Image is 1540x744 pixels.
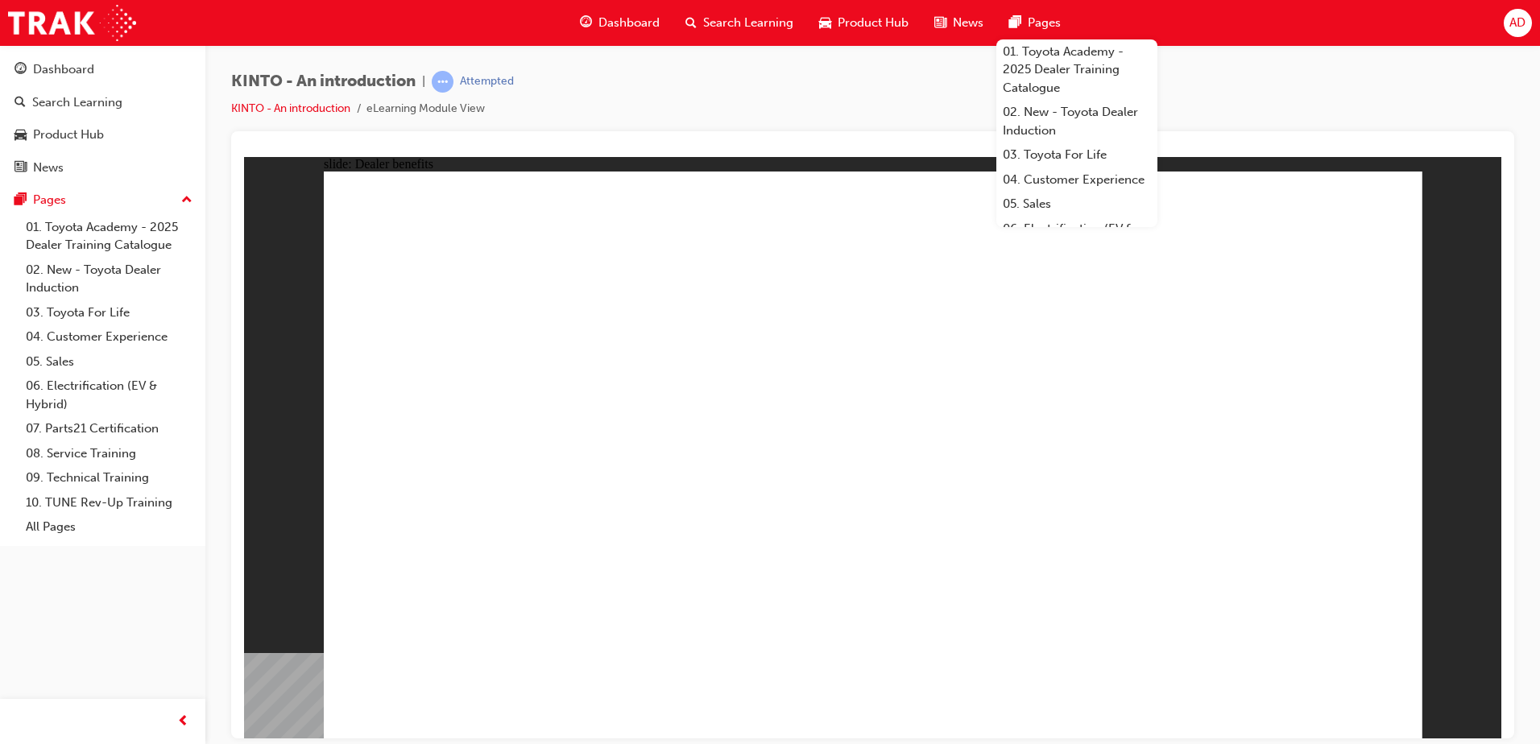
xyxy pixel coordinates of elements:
a: Search Learning [6,88,199,118]
a: 02. New - Toyota Dealer Induction [996,100,1157,143]
li: eLearning Module View [366,100,485,118]
a: News [6,153,199,183]
span: KINTO - An introduction [231,72,416,91]
a: 07. Parts21 Certification [19,416,199,441]
a: 01. Toyota Academy - 2025 Dealer Training Catalogue [996,39,1157,101]
span: news-icon [934,13,946,33]
a: 06. Electrification (EV & Hybrid) [19,374,199,416]
button: AD [1504,9,1532,37]
span: up-icon [181,190,192,211]
a: Product Hub [6,120,199,150]
span: Search Learning [703,14,793,32]
a: All Pages [19,515,199,539]
a: 06. Electrification (EV & Hybrid) [996,217,1157,259]
a: KINTO - An introduction [231,101,350,115]
a: Dashboard [6,55,199,85]
a: car-iconProduct Hub [806,6,921,39]
span: pages-icon [14,193,27,208]
button: Pages [6,185,199,215]
a: pages-iconPages [996,6,1074,39]
a: 08. Service Training [19,441,199,466]
a: 03. Toyota For Life [996,143,1157,167]
span: pages-icon [1009,13,1021,33]
span: car-icon [14,128,27,143]
span: AD [1509,14,1526,32]
span: Pages [1028,14,1061,32]
span: car-icon [819,13,831,33]
span: Dashboard [598,14,660,32]
a: 09. Technical Training [19,465,199,490]
a: search-iconSearch Learning [673,6,806,39]
span: learningRecordVerb_ATTEMPT-icon [432,71,453,93]
a: 03. Toyota For Life [19,300,199,325]
a: 05. Sales [996,192,1157,217]
a: 02. New - Toyota Dealer Induction [19,258,199,300]
a: 10. TUNE Rev-Up Training [19,490,199,515]
span: prev-icon [177,712,189,732]
a: 04. Customer Experience [996,167,1157,192]
a: guage-iconDashboard [567,6,673,39]
span: guage-icon [14,63,27,77]
span: guage-icon [580,13,592,33]
a: 05. Sales [19,349,199,374]
div: News [33,159,64,177]
div: Search Learning [32,93,122,112]
button: DashboardSearch LearningProduct HubNews [6,52,199,185]
span: news-icon [14,161,27,176]
a: 01. Toyota Academy - 2025 Dealer Training Catalogue [19,215,199,258]
span: search-icon [14,96,26,110]
div: Attempted [460,74,514,89]
a: 04. Customer Experience [19,324,199,349]
div: Product Hub [33,126,104,144]
div: Pages [33,191,66,209]
span: | [422,72,425,91]
img: Trak [8,5,136,41]
span: News [953,14,983,32]
span: search-icon [685,13,697,33]
div: Dashboard [33,60,94,79]
a: news-iconNews [921,6,996,39]
span: Product Hub [838,14,909,32]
